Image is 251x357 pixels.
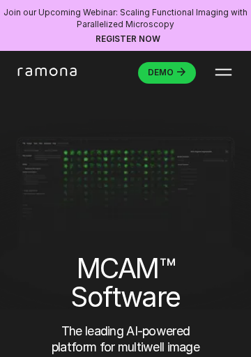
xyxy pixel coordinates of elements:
[14,68,85,79] a: home
[96,34,160,45] a: REGISTER NOW
[148,69,174,77] div: DEMO
[138,62,196,84] a: DEMO
[40,255,211,312] h1: MCAM™ Software
[3,7,248,31] div: Join our Upcoming Webinar: Scaling Functional Imaging with Parallelized Microscopy
[96,36,160,44] div: REGISTER NOW
[210,59,237,86] div: menu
